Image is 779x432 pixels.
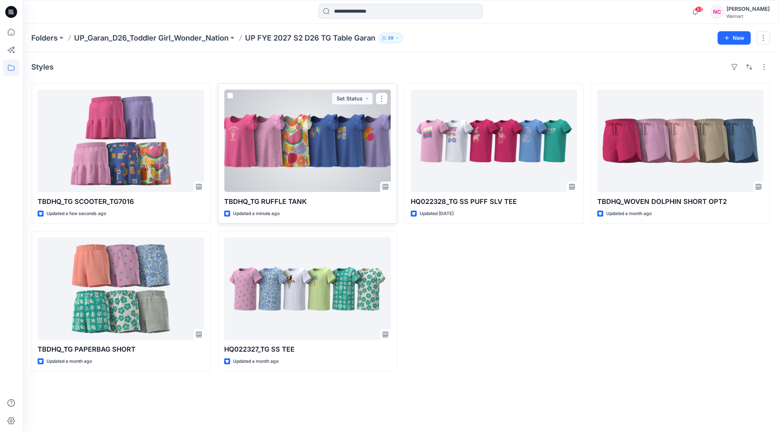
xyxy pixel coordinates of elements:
[74,33,229,43] a: UP_Garan_D26_Toddler Girl_Wonder_Nation
[726,13,770,19] div: Walmart
[31,33,58,43] a: Folders
[378,33,403,43] button: 39
[224,237,391,340] a: HQ022327_TG SS TEE
[411,196,577,207] p: HQ022328_TG SS PUFF SLV TEE
[38,237,204,340] a: TBDHQ_TG PAPERBAG SHORT
[38,196,204,207] p: TBDHQ_TG SCOOTER_TG7016
[224,90,391,192] a: TBDHQ_TG RUFFLE TANK
[710,5,724,19] div: NC
[388,34,394,42] p: 39
[233,358,279,365] p: Updated a month ago
[726,4,770,13] div: [PERSON_NAME]
[597,90,764,192] a: TBDHQ_WOVEN DOLPHIN SHORT OPT2
[224,344,391,355] p: HQ022327_TG SS TEE
[695,6,703,12] span: 33
[606,210,652,218] p: Updated a month ago
[47,358,92,365] p: Updated a month ago
[245,33,375,43] p: UP FYE 2027 S2 D26 TG Table Garan
[420,210,454,218] p: Updated [DATE]
[411,90,577,192] a: HQ022328_TG SS PUFF SLV TEE
[31,63,54,71] h4: Styles
[38,344,204,355] p: TBDHQ_TG PAPERBAG SHORT
[38,90,204,192] a: TBDHQ_TG SCOOTER_TG7016
[47,210,106,218] p: Updated a few seconds ago
[224,196,391,207] p: TBDHQ_TG RUFFLE TANK
[597,196,764,207] p: TBDHQ_WOVEN DOLPHIN SHORT OPT2
[718,31,751,45] button: New
[233,210,280,218] p: Updated a minute ago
